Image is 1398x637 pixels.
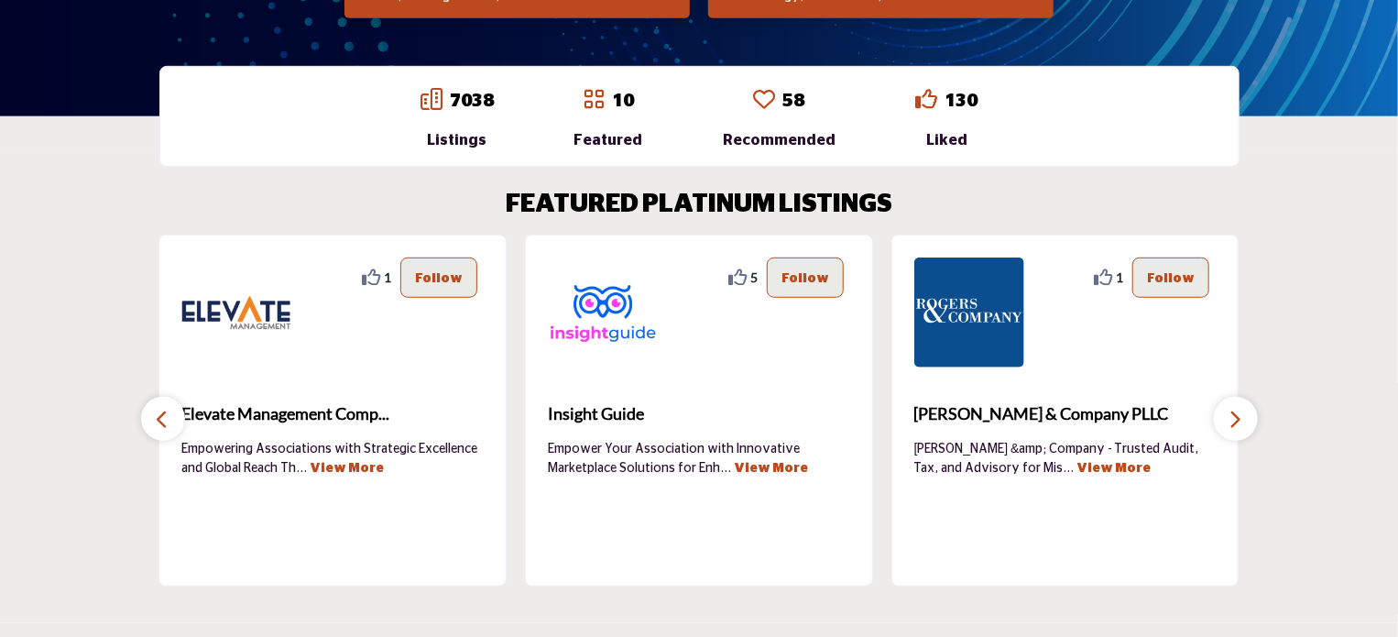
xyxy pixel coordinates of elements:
[914,390,1217,439] b: Rogers & Company PLLC
[583,88,605,114] a: Go to Featured
[750,268,758,287] span: 5
[548,401,850,426] span: Insight Guide
[1147,268,1195,288] p: Follow
[310,462,384,475] a: View More
[1064,462,1075,475] span: ...
[753,88,775,114] a: Go to Recommended
[1132,258,1209,298] button: Follow
[915,129,978,151] div: Liked
[420,129,494,151] div: Listings
[450,92,494,110] a: 7038
[914,440,1217,477] p: [PERSON_NAME] &amp; Company - Trusted Audit, Tax, and Advisory for Mis
[914,258,1024,368] img: Rogers & Company PLLC
[914,401,1217,426] span: [PERSON_NAME] & Company PLLC
[400,258,477,298] button: Follow
[573,129,642,151] div: Featured
[1116,268,1123,287] span: 1
[612,92,634,110] a: 10
[1077,462,1152,475] a: View More
[767,258,844,298] button: Follow
[720,462,731,475] span: ...
[181,390,484,439] a: Elevate Management Comp...
[914,390,1217,439] a: [PERSON_NAME] & Company PLLC
[782,92,804,110] a: 58
[181,440,484,477] p: Empowering Associations with Strategic Excellence and Global Reach Th
[181,258,291,368] img: Elevate Management Company
[945,92,978,110] a: 130
[296,462,307,475] span: ...
[723,129,836,151] div: Recommended
[181,401,484,426] span: Elevate Management Comp...
[506,190,892,221] h2: FEATURED PLATINUM LISTINGS
[181,390,484,439] b: Elevate Management Company
[548,440,850,477] p: Empower Your Association with Innovative Marketplace Solutions for Enh
[548,258,658,368] img: Insight Guide
[415,268,463,288] p: Follow
[915,88,937,110] i: Go to Liked
[548,390,850,439] a: Insight Guide
[734,462,808,475] a: View More
[781,268,829,288] p: Follow
[384,268,391,287] span: 1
